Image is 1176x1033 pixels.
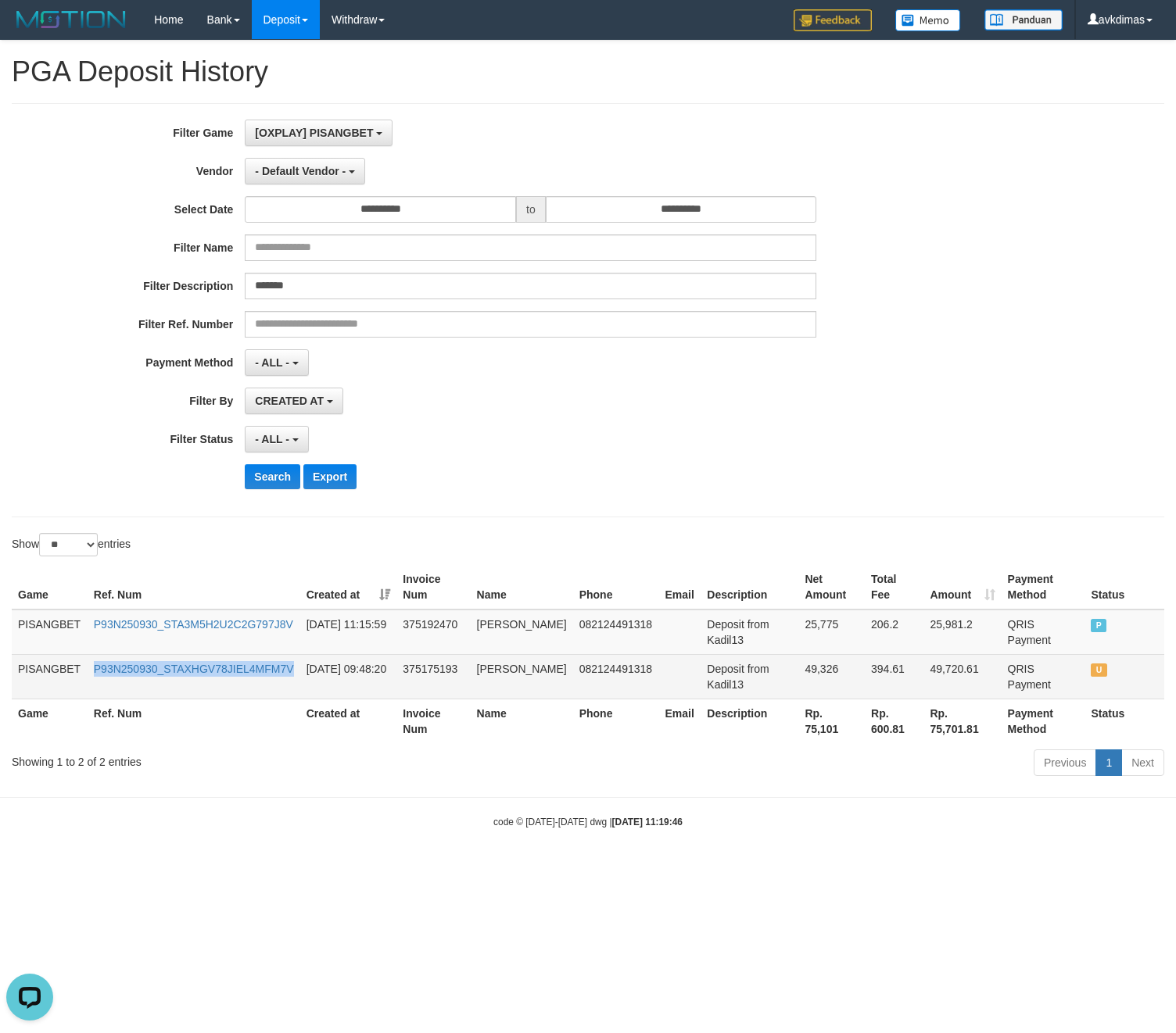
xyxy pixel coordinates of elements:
span: PAID [1091,619,1106,632]
h1: PGA Deposit History [12,56,1164,88]
a: 1 [1095,749,1122,776]
td: 082124491318 [573,609,659,655]
th: Game [12,699,88,743]
th: Payment Method [1002,565,1085,609]
td: [DATE] 11:15:59 [300,609,397,655]
th: Rp. 75,701.81 [923,699,1001,743]
a: Next [1121,749,1164,776]
th: Status [1085,565,1164,609]
th: Email [659,565,701,609]
th: Status [1085,699,1164,743]
span: [OXPLAY] PISANGBET [255,127,373,139]
th: Ref. Num [88,565,300,609]
td: Deposit from Kadil13 [701,654,798,699]
th: Rp. 600.81 [865,699,923,743]
a: Previous [1034,749,1096,776]
button: Open LiveChat chat widget [6,6,53,53]
td: 49,326 [798,654,865,699]
th: Game [12,565,88,609]
button: [OXPLAY] PISANGBET [245,120,393,146]
th: Rp. 75,101 [798,699,865,743]
td: PISANGBET [12,609,88,655]
span: CREATED AT [255,395,324,407]
td: 206.2 [865,609,923,655]
td: QRIS Payment [1002,654,1085,699]
td: [DATE] 09:48:20 [300,654,397,699]
span: UNPAID [1091,663,1106,677]
td: PISANGBET [12,654,88,699]
td: Deposit from Kadil13 [701,609,798,655]
th: Created at [300,699,397,743]
th: Name [471,565,573,609]
th: Email [659,699,701,743]
img: Button%20Memo.svg [895,9,961,31]
div: Showing 1 to 2 of 2 entries [12,748,479,770]
th: Amount: activate to sort column ascending [923,565,1001,609]
td: 49,720.61 [923,654,1001,699]
th: Created at: activate to sort column ascending [300,565,397,609]
th: Payment Method [1002,699,1085,743]
button: - ALL - [245,426,308,452]
button: CREATED AT [245,388,343,414]
strong: [DATE] 11:19:46 [612,817,683,827]
span: to [516,196,546,223]
th: Description [701,565,798,609]
th: Net Amount [798,565,865,609]
button: - ALL - [245,349,308,376]
td: 25,981.2 [923,609,1001,655]
select: Showentries [39,533,98,556]
td: 082124491318 [573,654,659,699]
span: - Default Vendor - [255,165,346,177]
td: 394.61 [865,654,923,699]
a: P93N250930_STAXHGV78JIEL4MFM7V [94,663,294,675]
small: code © [DATE]-[DATE] dwg | [493,817,683,827]
td: QRIS Payment [1002,609,1085,655]
td: [PERSON_NAME] [471,654,573,699]
td: [PERSON_NAME] [471,609,573,655]
th: Description [701,699,798,743]
button: - Default Vendor - [245,158,365,184]
td: 25,775 [798,609,865,655]
a: P93N250930_STA3M5H2U2C2G797J8V [94,618,293,631]
button: Search [245,464,300,489]
img: panduan.png [984,9,1063,30]
th: Name [471,699,573,743]
span: - ALL - [255,433,289,445]
th: Invoice Num [396,565,470,609]
td: 375192470 [396,609,470,655]
th: Phone [573,565,659,609]
img: Feedback.jpg [794,9,872,31]
th: Phone [573,699,659,743]
button: Export [303,464,357,489]
label: Show entries [12,533,131,556]
th: Total Fee [865,565,923,609]
td: 375175193 [396,654,470,699]
span: - ALL - [255,356,289,369]
th: Invoice Num [396,699,470,743]
img: MOTION_logo.png [12,8,131,31]
th: Ref. Num [88,699,300,743]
